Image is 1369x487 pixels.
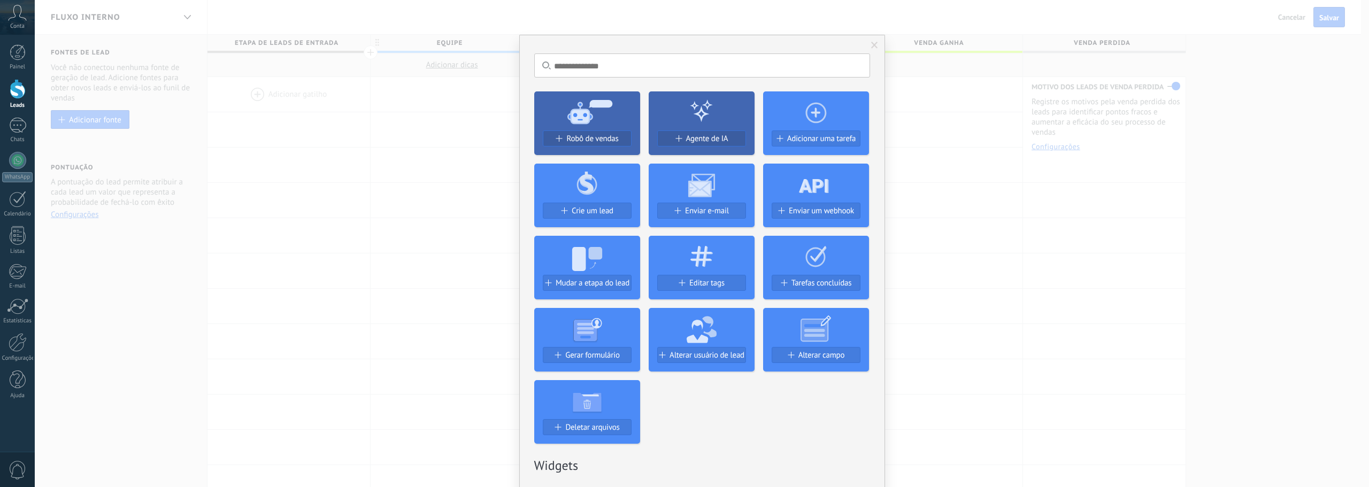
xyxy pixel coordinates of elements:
button: Gerar formulário [543,347,632,363]
div: Estatísticas [2,318,33,324]
span: Editar tags [689,279,725,288]
button: Enviar e-mail [657,203,746,219]
div: E-mail [2,283,33,290]
span: Deletar arquivos [565,423,619,432]
button: Deletar arquivos [543,419,632,435]
div: Listas [2,248,33,255]
span: Adicionar uma tarefa [787,134,856,143]
span: Conta [10,23,25,30]
div: Leads [2,102,33,109]
span: Gerar formulário [565,351,619,360]
span: Mudar a etapa do lead [556,279,629,288]
button: Enviar um webhook [772,203,860,219]
div: Calendário [2,211,33,218]
h2: Widgets [534,457,870,474]
button: Agente de IA [657,130,746,146]
span: Alterar campo [798,351,845,360]
span: Crie um lead [572,206,613,215]
button: Alterar campo [772,347,860,363]
button: Robô de vendas [543,130,632,146]
span: Enviar um webhook [789,206,854,215]
button: Editar tags [657,275,746,291]
div: Painel [2,64,33,71]
button: Adicionar uma tarefa [772,130,860,146]
span: Enviar e-mail [685,206,729,215]
span: Agente de IA [686,134,728,143]
div: Configurações [2,355,33,362]
span: Alterar usuário de lead [670,351,744,360]
div: WhatsApp [2,172,33,182]
div: Chats [2,136,33,143]
span: Robô de vendas [566,134,618,143]
button: Crie um lead [543,203,632,219]
span: Tarefas concluídas [791,279,852,288]
button: Alterar usuário de lead [657,347,746,363]
button: Tarefas concluídas [772,275,860,291]
button: Mudar a etapa do lead [543,275,632,291]
div: Ajuda [2,392,33,399]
